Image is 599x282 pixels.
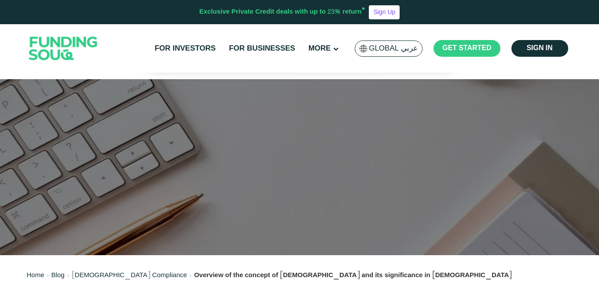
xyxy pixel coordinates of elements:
img: Logo [20,26,107,71]
a: Sign in [511,40,568,57]
a: Sign Up [369,5,400,19]
div: Exclusive Private Credit deals with up to 23% return* [199,7,366,17]
div: Overview of the concept of [DEMOGRAPHIC_DATA] and its significance in [DEMOGRAPHIC_DATA] [194,271,512,281]
img: SA Flag [360,45,367,52]
span: More [309,43,331,54]
a: Home [27,271,44,280]
a: Blog [51,271,65,280]
span: Sign in [526,43,552,53]
span: Get started [442,43,491,53]
a: For Investors [152,41,218,56]
span: Global عربي [369,44,418,54]
a: For Businesses [227,41,297,56]
a: [DEMOGRAPHIC_DATA] Compliance [72,271,187,280]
